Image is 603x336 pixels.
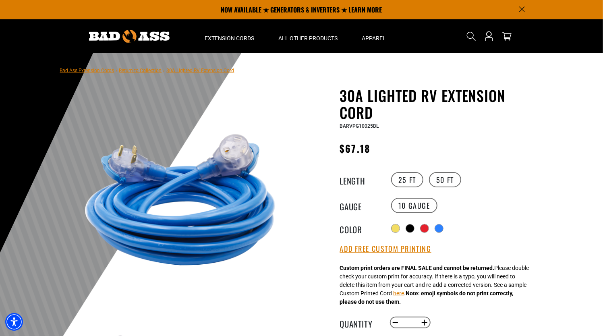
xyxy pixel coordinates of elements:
img: blue [84,108,278,302]
span: Extension Cords [205,35,255,42]
label: 25 FT [391,172,423,187]
strong: Note: emoji symbols do not print correctly, please do not use them. [340,290,514,305]
span: Apparel [362,35,386,42]
summary: Search [465,30,478,43]
img: Bad Ass Extension Cords [89,30,170,43]
h1: 30A Lighted RV Extension Cord [340,87,537,121]
summary: All Other Products [267,19,350,53]
span: All Other Products [279,35,338,42]
span: $67.18 [340,141,371,156]
a: Bad Ass Extension Cords [60,68,114,73]
div: Accessibility Menu [5,313,23,331]
label: Quantity [340,317,380,328]
a: cart [500,31,513,41]
button: Add Free Custom Printing [340,245,431,253]
label: 10 Gauge [391,198,437,213]
div: Please double check your custom print for accuracy. If there is a typo, you will need to delete t... [340,264,529,306]
span: BARVPG10025BL [340,123,379,129]
nav: breadcrumbs [60,65,234,75]
label: 50 FT [429,172,461,187]
legend: Gauge [340,200,380,211]
legend: Length [340,174,380,185]
a: Open this option [483,19,495,53]
button: here [394,289,404,298]
span: › [116,68,118,73]
summary: Extension Cords [193,19,267,53]
span: › [164,68,165,73]
legend: Color [340,223,380,234]
a: Return to Collection [119,68,162,73]
strong: Custom print orders are FINAL SALE and cannot be returned. [340,265,495,271]
span: 30A Lighted RV Extension Cord [167,68,234,73]
summary: Apparel [350,19,398,53]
